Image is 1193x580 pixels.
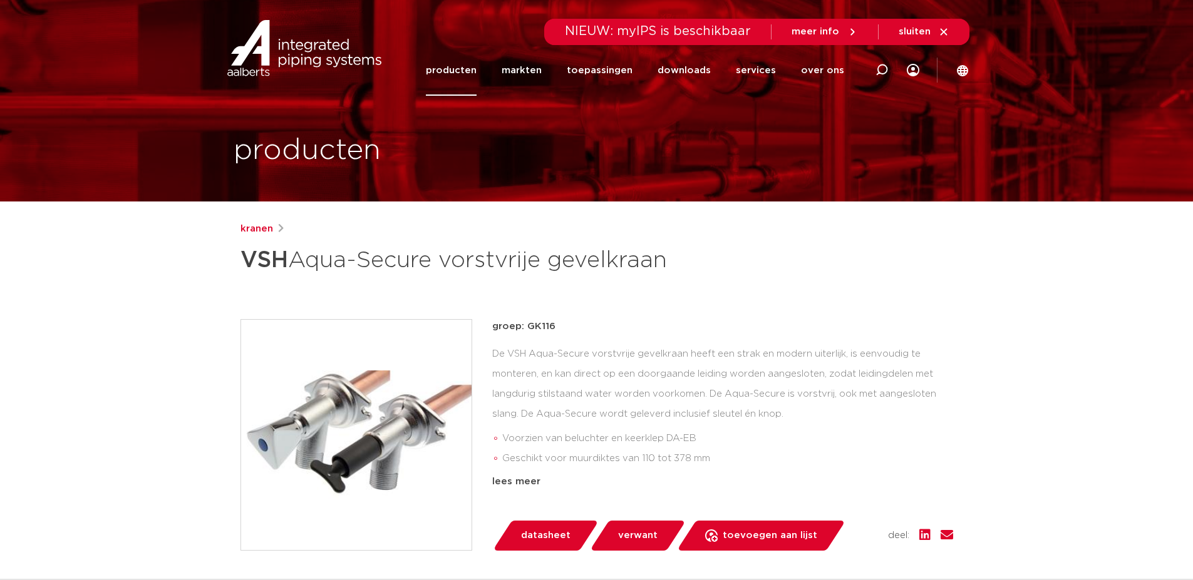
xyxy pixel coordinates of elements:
[492,344,953,469] div: De VSH Aqua-Secure vorstvrije gevelkraan heeft een strak en modern uiterlijk, is eenvoudig te mon...
[240,249,288,272] strong: VSH
[618,526,658,546] span: verwant
[502,45,542,96] a: markten
[723,526,817,546] span: toevoegen aan lijst
[736,45,776,96] a: services
[888,528,909,543] span: deel:
[492,521,599,551] a: datasheet
[502,449,953,469] li: Geschikt voor muurdiktes van 110 tot 378 mm
[521,526,571,546] span: datasheet
[658,45,711,96] a: downloads
[241,320,472,550] img: Product Image for VSH Aqua-Secure vorstvrije gevelkraan
[240,221,273,237] a: kranen
[792,26,858,38] a: meer info
[899,26,949,38] a: sluiten
[240,242,711,279] h1: Aqua-Secure vorstvrije gevelkraan
[792,27,839,36] span: meer info
[565,25,751,38] span: NIEUW: myIPS is beschikbaar
[492,319,953,334] p: groep: GK116
[426,45,477,96] a: producten
[426,45,844,96] nav: Menu
[492,474,953,489] div: lees meer
[907,45,919,96] div: my IPS
[234,131,381,171] h1: producten
[589,521,686,551] a: verwant
[502,429,953,449] li: Voorzien van beluchter en keerklep DA-EB
[899,27,931,36] span: sluiten
[801,45,844,96] a: over ons
[567,45,633,96] a: toepassingen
